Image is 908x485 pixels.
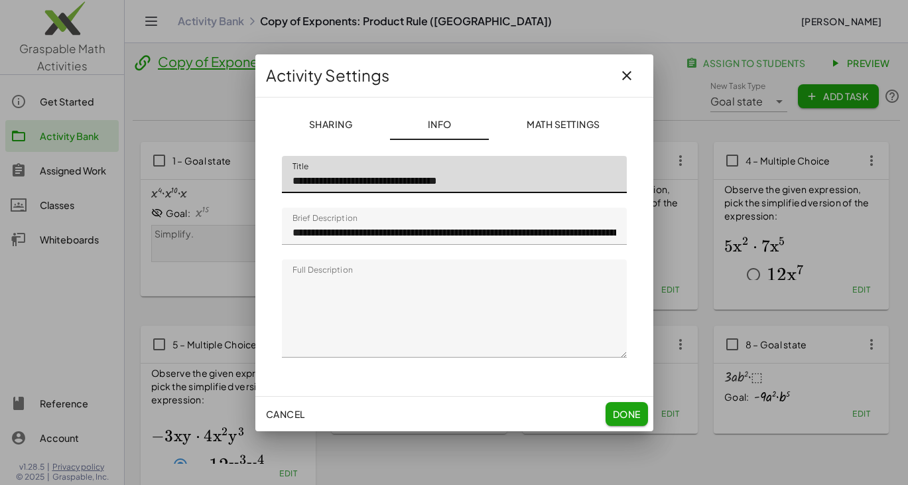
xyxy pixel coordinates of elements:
[612,408,640,420] span: Done
[308,118,352,130] span: Sharing
[266,408,305,420] span: Cancel
[266,65,389,86] span: Activity Settings
[261,402,310,426] button: Cancel
[526,118,600,130] span: Math Settings
[606,402,648,426] button: Done
[427,118,451,130] span: Info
